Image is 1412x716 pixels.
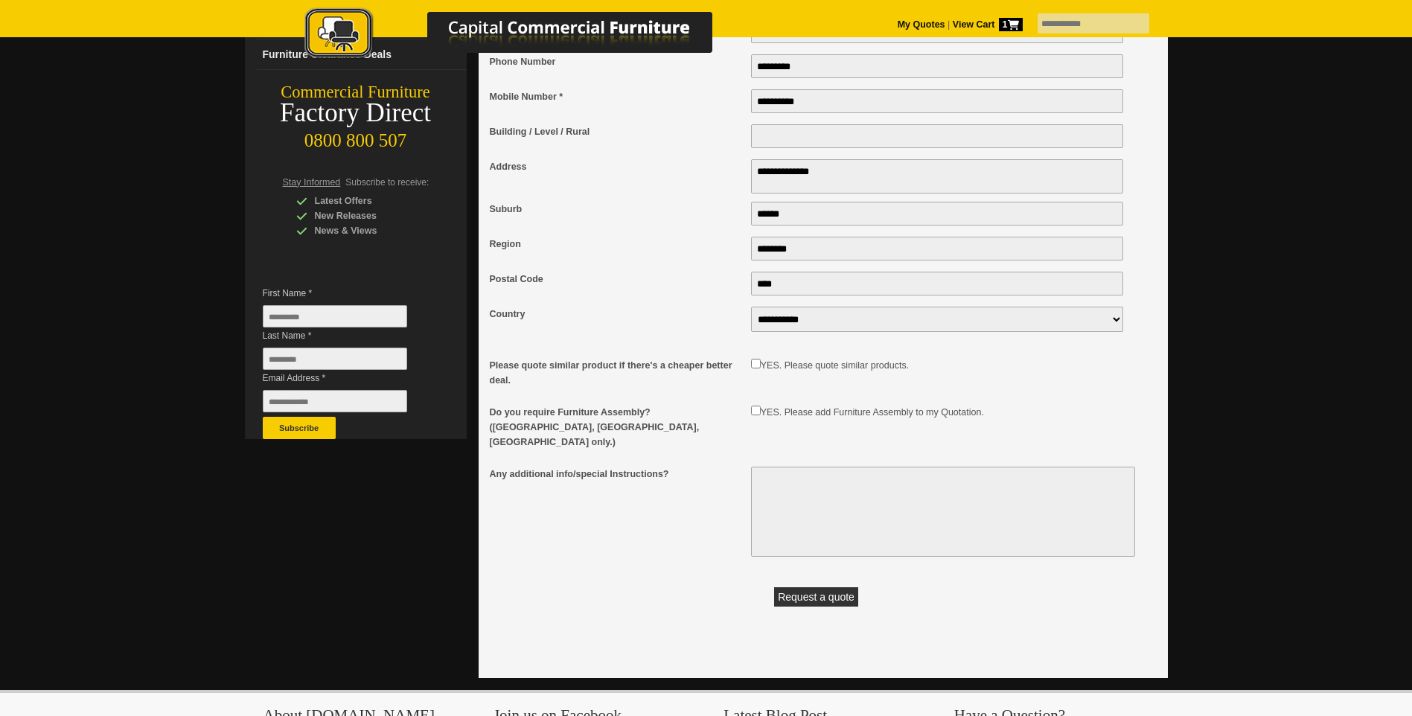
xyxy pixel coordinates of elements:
span: 1 [999,18,1023,31]
textarea: Any additional info/special Instructions? [751,467,1135,557]
input: Mobile Number * [751,89,1124,113]
span: Do you require Furniture Assembly? ([GEOGRAPHIC_DATA], [GEOGRAPHIC_DATA], [GEOGRAPHIC_DATA] only.) [490,405,744,450]
a: My Quotes [898,19,945,30]
span: Suburb [490,202,744,217]
a: Capital Commercial Furniture Logo [263,7,785,66]
label: YES. Please add Furniture Assembly to my Quotation. [761,407,984,418]
span: Stay Informed [283,177,341,188]
span: Email Address * [263,371,429,386]
div: Latest Offers [296,194,438,208]
span: Country [490,307,744,322]
div: 0800 800 507 [245,123,467,151]
div: Commercial Furniture [245,82,467,103]
input: Postal Code [751,272,1124,295]
img: Capital Commercial Furniture Logo [263,7,785,62]
a: View Cart1 [950,19,1022,30]
span: Last Name * [263,328,429,343]
strong: View Cart [953,19,1023,30]
span: Any additional info/special Instructions? [490,467,744,482]
input: Please quote similar product if there's a cheaper better deal. [751,359,761,368]
div: News & Views [296,223,438,238]
span: Region [490,237,744,252]
span: Subscribe to receive: [345,177,429,188]
input: Last Name * [263,348,407,370]
span: First Name * [263,286,429,301]
button: Subscribe [263,417,336,439]
input: Region [751,237,1124,260]
input: Building / Level / Rural [751,124,1124,148]
label: YES. Please quote similar products. [761,360,909,371]
span: Mobile Number * [490,89,744,104]
div: Factory Direct [245,103,467,124]
input: First Name * [263,305,407,327]
input: Phone Number [751,54,1124,78]
span: Please quote similar product if there's a cheaper better deal. [490,358,744,388]
input: Email Address * [263,390,407,412]
span: Address [490,159,744,174]
span: Building / Level / Rural [490,124,744,139]
input: Suburb [751,202,1124,226]
textarea: Address [751,159,1124,194]
select: Country [751,307,1124,332]
div: New Releases [296,208,438,223]
input: Do you require Furniture Assembly? (Auckland, Wellington, Christchurch only.) [751,406,761,415]
a: Furniture Clearance Deals [257,39,467,70]
button: Request a quote [774,587,858,607]
span: Postal Code [490,272,744,287]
